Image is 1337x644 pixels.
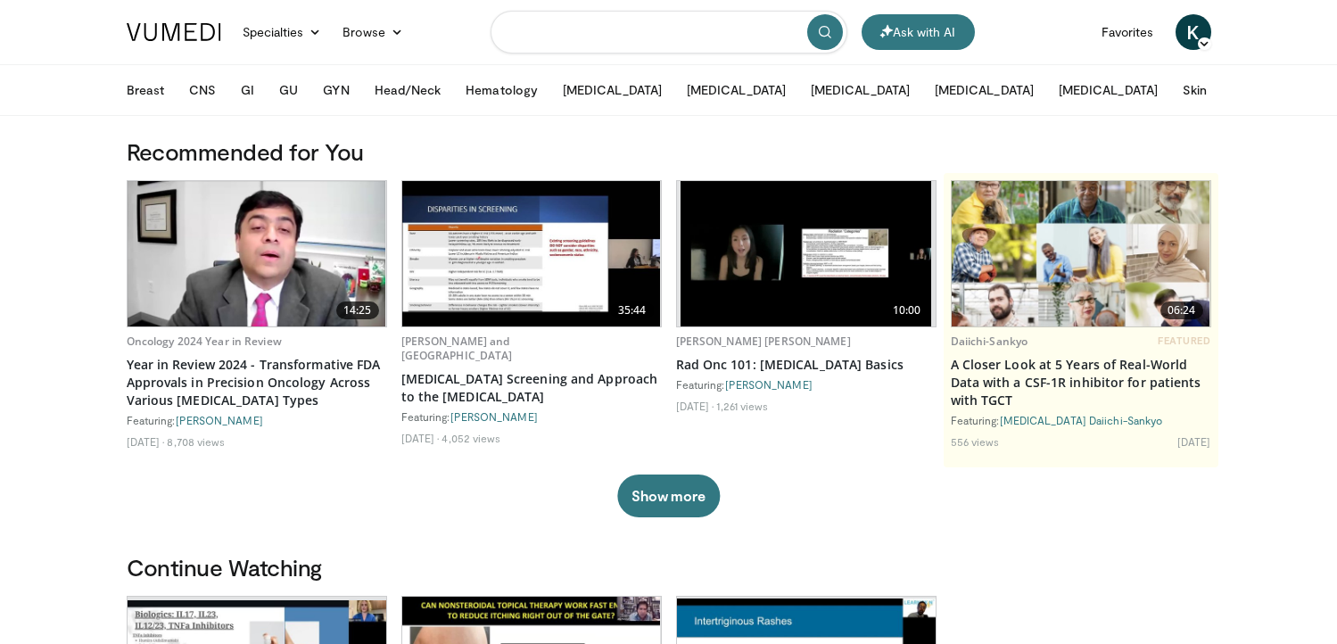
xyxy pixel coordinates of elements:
[127,23,221,41] img: VuMedi Logo
[128,181,386,326] img: 22cacae0-80e8-46c7-b946-25cff5e656fa.620x360_q85_upscale.jpg
[951,334,1028,349] a: Daiichi-Sankyo
[401,409,662,424] div: Featuring:
[402,181,661,326] a: 35:44
[1160,301,1203,319] span: 06:24
[332,14,414,50] a: Browse
[455,72,549,108] button: Hematology
[1172,72,1217,108] button: Skin
[127,137,1211,166] h3: Recommended for You
[401,334,513,363] a: [PERSON_NAME] and [GEOGRAPHIC_DATA]
[401,370,662,406] a: [MEDICAL_DATA] Screening and Approach to the [MEDICAL_DATA]
[951,356,1211,409] a: A Closer Look at 5 Years of Real-World Data with a CSF-1R inhibitor for patients with TGCT
[952,181,1210,326] a: 06:24
[442,431,500,445] li: 4,052 views
[230,72,265,108] button: GI
[312,72,359,108] button: GYN
[681,181,930,326] img: aee802ce-c4cb-403d-b093-d98594b3404c.620x360_q85_upscale.jpg
[1000,414,1163,426] a: [MEDICAL_DATA] Daiichi-Sankyo
[676,377,937,392] div: Featuring:
[924,72,1044,108] button: [MEDICAL_DATA]
[1091,14,1165,50] a: Favorites
[716,399,768,413] li: 1,261 views
[611,301,654,319] span: 35:44
[167,434,225,449] li: 8,708 views
[617,475,720,517] button: Show more
[1176,14,1211,50] a: K
[127,434,165,449] li: [DATE]
[676,399,714,413] li: [DATE]
[952,181,1210,326] img: 93c22cae-14d1-47f0-9e4a-a244e824b022.png.620x360_q85_upscale.jpg
[336,301,379,319] span: 14:25
[268,72,309,108] button: GU
[116,72,175,108] button: Breast
[1158,334,1210,347] span: FEATURED
[127,356,387,409] a: Year in Review 2024 - Transformative FDA Approvals in Precision Oncology Across Various [MEDICAL_...
[677,181,936,326] a: 10:00
[402,181,661,326] img: 1019b00a-3ead-468f-a4ec-9f872e6bceae.620x360_q85_upscale.jpg
[725,378,813,391] a: [PERSON_NAME]
[127,553,1211,582] h3: Continue Watching
[1177,434,1211,449] li: [DATE]
[676,334,851,349] a: [PERSON_NAME] [PERSON_NAME]
[552,72,673,108] button: [MEDICAL_DATA]
[491,11,847,54] input: Search topics, interventions
[951,413,1211,427] div: Featuring:
[450,410,538,423] a: [PERSON_NAME]
[127,413,387,427] div: Featuring:
[951,434,1000,449] li: 556 views
[1048,72,1168,108] button: [MEDICAL_DATA]
[676,72,796,108] button: [MEDICAL_DATA]
[178,72,227,108] button: CNS
[862,14,975,50] button: Ask with AI
[176,414,263,426] a: [PERSON_NAME]
[800,72,920,108] button: [MEDICAL_DATA]
[127,334,282,349] a: Oncology 2024 Year in Review
[676,356,937,374] a: Rad Onc 101: [MEDICAL_DATA] Basics
[232,14,333,50] a: Specialties
[401,431,440,445] li: [DATE]
[364,72,452,108] button: Head/Neck
[886,301,928,319] span: 10:00
[128,181,386,326] a: 14:25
